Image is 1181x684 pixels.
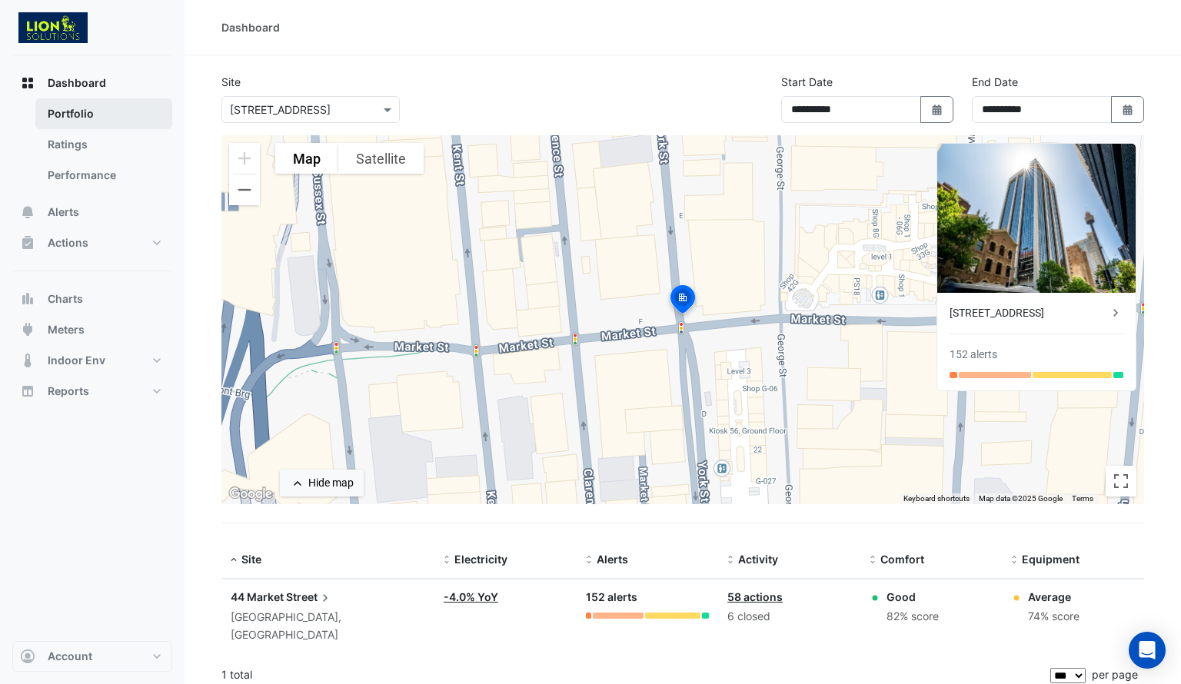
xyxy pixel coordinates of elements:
[48,649,92,664] span: Account
[20,75,35,91] app-icon: Dashboard
[1072,494,1093,503] a: Terms (opens in new tab)
[12,376,172,407] button: Reports
[18,12,88,43] img: Company Logo
[20,235,35,251] app-icon: Actions
[1022,553,1080,566] span: Equipment
[666,283,700,320] img: site-pin-selected.svg
[20,353,35,368] app-icon: Indoor Env
[48,291,83,307] span: Charts
[20,384,35,399] app-icon: Reports
[727,608,851,626] div: 6 closed
[280,470,364,496] button: Hide map
[48,353,105,368] span: Indoor Env
[454,553,507,566] span: Electricity
[231,609,425,644] div: [GEOGRAPHIC_DATA], [GEOGRAPHIC_DATA]
[1028,608,1080,626] div: 74% score
[1129,632,1166,669] div: Open Intercom Messenger
[880,553,924,566] span: Comfort
[48,75,106,91] span: Dashboard
[979,494,1063,503] span: Map data ©2025 Google
[308,475,354,491] div: Hide map
[950,347,997,363] div: 152 alerts
[48,322,85,337] span: Meters
[12,98,172,197] div: Dashboard
[20,322,35,337] app-icon: Meters
[286,589,333,606] span: Street
[738,553,778,566] span: Activity
[48,384,89,399] span: Reports
[1121,103,1135,116] fa-icon: Select Date
[12,68,172,98] button: Dashboard
[35,129,172,160] a: Ratings
[597,553,628,566] span: Alerts
[950,305,1108,321] div: [STREET_ADDRESS]
[12,227,172,258] button: Actions
[887,589,939,605] div: Good
[275,143,338,174] button: Show street map
[887,608,939,626] div: 82% score
[1092,668,1138,681] span: per page
[12,197,172,227] button: Alerts
[221,74,241,90] label: Site
[229,174,260,205] button: Zoom out
[930,103,944,116] fa-icon: Select Date
[221,19,280,35] div: Dashboard
[12,284,172,314] button: Charts
[35,160,172,191] a: Performance
[12,641,172,672] button: Account
[727,590,783,603] a: 58 actions
[444,590,498,603] a: -4.0% YoY
[781,74,833,90] label: Start Date
[1028,589,1080,605] div: Average
[241,553,261,566] span: Site
[48,235,88,251] span: Actions
[231,590,284,603] span: 44 Market
[225,484,276,504] img: Google
[12,314,172,345] button: Meters
[20,204,35,220] app-icon: Alerts
[229,143,260,174] button: Zoom in
[48,204,79,220] span: Alerts
[937,144,1136,293] img: 44 Market Street
[12,345,172,376] button: Indoor Env
[35,98,172,129] a: Portfolio
[972,74,1018,90] label: End Date
[903,493,970,504] button: Keyboard shortcuts
[225,484,276,504] a: Open this area in Google Maps (opens a new window)
[586,589,710,606] div: 152 alerts
[1106,466,1136,496] button: Toggle fullscreen view
[338,143,424,174] button: Show satellite imagery
[20,291,35,307] app-icon: Charts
